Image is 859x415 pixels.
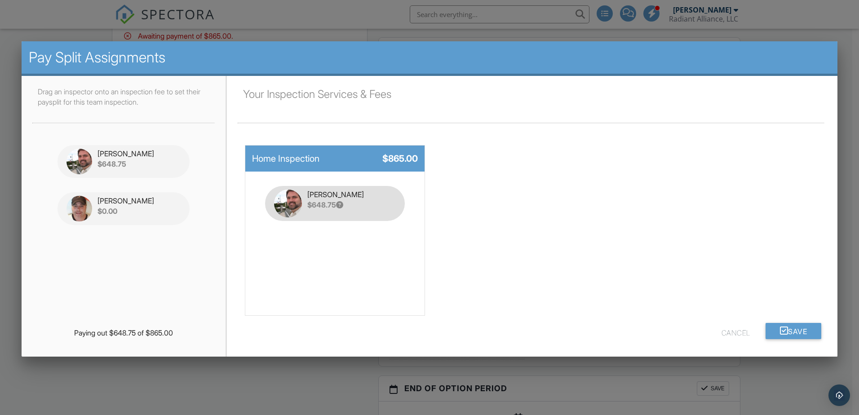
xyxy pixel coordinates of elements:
[351,152,417,165] div: $865.00
[29,49,830,66] h2: Pay Split Assignments
[307,190,396,199] div: [PERSON_NAME]
[243,88,391,101] span: Your Inspection Services & Fees
[722,323,750,339] button: Cancel
[252,152,351,165] div: Home Inspection
[32,87,215,115] p: Drag an inspector onto an inspection fee to set their paysplit for this team inspection.
[22,328,226,338] div: Paying out $648.75 of $865.00
[97,149,181,159] div: [PERSON_NAME]
[97,206,181,216] div: $0.00
[97,196,181,206] div: [PERSON_NAME]
[66,196,92,221] img: deckermatt.jpg
[97,159,181,169] div: $648.75
[766,323,822,339] button: Save
[274,190,302,217] img: img_9481.jpg
[66,149,92,174] img: img_9481.jpg
[828,384,850,406] div: Open Intercom Messenger
[307,200,396,210] div: $648.75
